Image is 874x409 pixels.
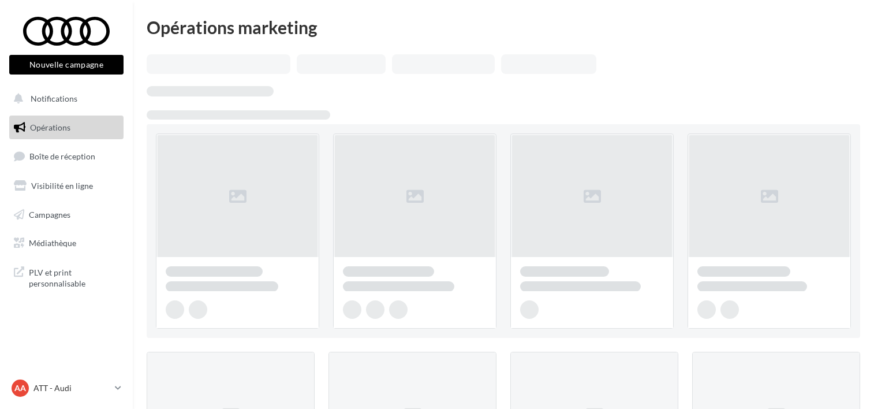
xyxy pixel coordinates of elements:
[7,174,126,198] a: Visibilité en ligne
[7,231,126,255] a: Médiathèque
[7,144,126,169] a: Boîte de réception
[33,382,110,394] p: ATT - Audi
[31,181,93,191] span: Visibilité en ligne
[14,382,26,394] span: AA
[147,18,860,36] div: Opérations marketing
[7,203,126,227] a: Campagnes
[30,122,70,132] span: Opérations
[7,116,126,140] a: Opérations
[29,209,70,219] span: Campagnes
[9,55,124,75] button: Nouvelle campagne
[9,377,124,399] a: AA ATT - Audi
[31,94,77,103] span: Notifications
[7,260,126,294] a: PLV et print personnalisable
[29,151,95,161] span: Boîte de réception
[29,238,76,248] span: Médiathèque
[7,87,121,111] button: Notifications
[29,265,119,289] span: PLV et print personnalisable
